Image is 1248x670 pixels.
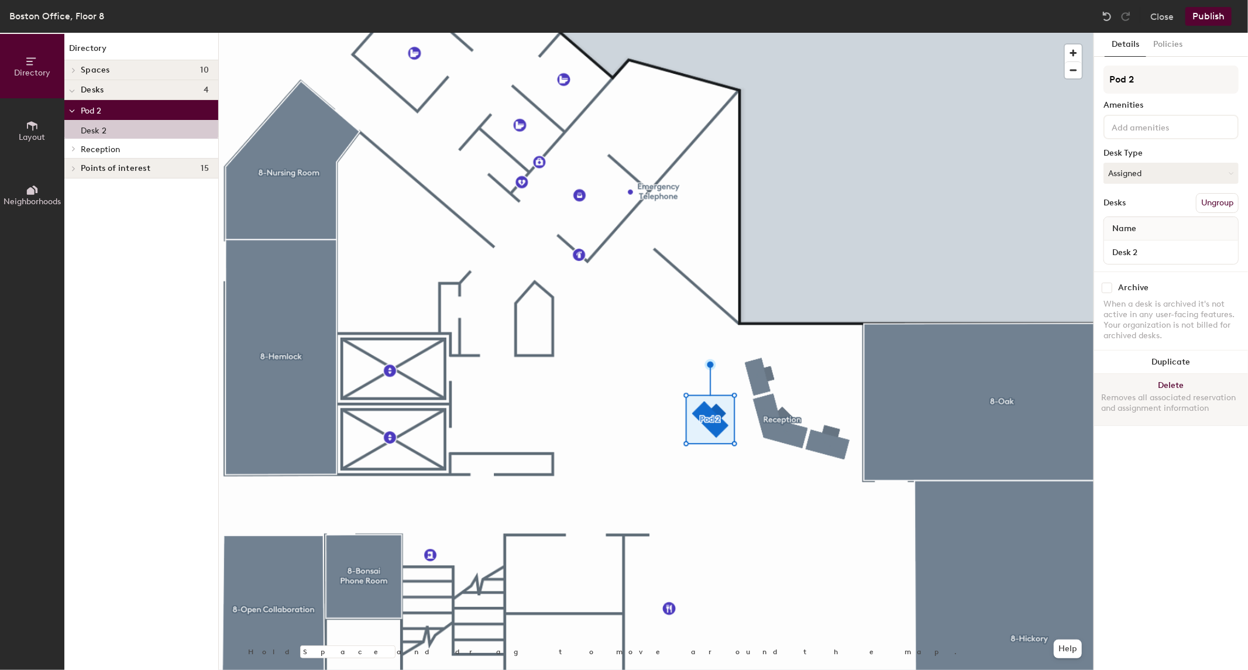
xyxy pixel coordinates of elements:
button: Policies [1146,33,1189,57]
div: Desk Type [1103,149,1239,158]
button: Publish [1185,7,1232,26]
img: Undo [1101,11,1113,22]
span: Directory [14,68,50,78]
p: Desk 2 [81,122,106,136]
input: Unnamed desk [1106,244,1236,260]
div: Archive [1118,283,1149,293]
button: Help [1054,640,1082,658]
h1: Directory [64,42,218,60]
button: DeleteRemoves all associated reservation and assignment information [1094,374,1248,425]
div: When a desk is archived it's not active in any user-facing features. Your organization is not bil... [1103,299,1239,341]
button: Duplicate [1094,351,1248,374]
span: Desks [81,85,104,95]
button: Details [1105,33,1146,57]
span: Spaces [81,66,110,75]
span: Layout [19,132,46,142]
div: Amenities [1103,101,1239,110]
span: 15 [201,164,209,173]
span: 10 [200,66,209,75]
span: Name [1106,218,1142,239]
div: Desks [1103,198,1126,208]
button: Ungroup [1196,193,1239,213]
span: Pod 2 [81,106,101,116]
img: Redo [1120,11,1132,22]
div: Boston Office, Floor 8 [9,9,104,23]
button: Close [1150,7,1174,26]
button: Assigned [1103,163,1239,184]
span: Neighborhoods [4,197,61,207]
span: 4 [204,85,209,95]
div: Removes all associated reservation and assignment information [1101,393,1241,414]
span: Points of interest [81,164,150,173]
span: Reception [81,145,120,154]
input: Add amenities [1109,119,1215,133]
